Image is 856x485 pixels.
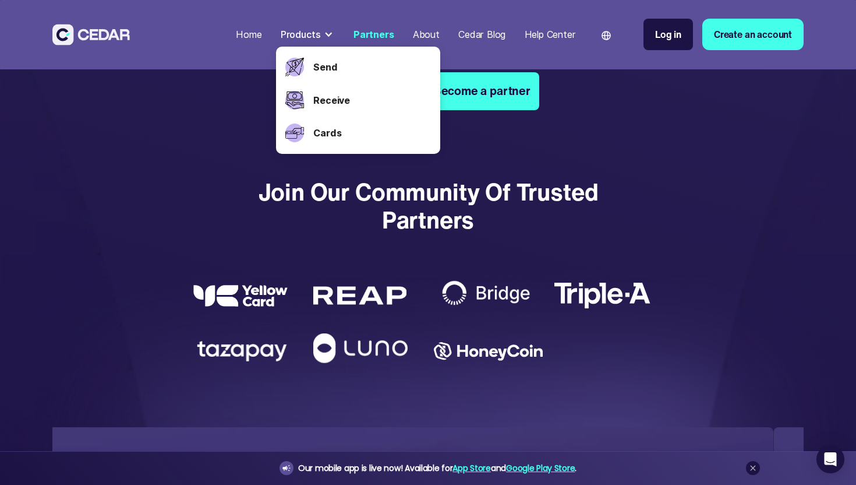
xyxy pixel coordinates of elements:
div: Products [281,27,321,41]
a: Cedar Blog [454,22,510,47]
img: world icon [602,31,611,40]
div: Partners [353,27,394,41]
div: Cedar Blog [458,27,505,41]
a: Home [231,22,266,47]
img: Bridge logo [434,269,543,317]
div: Home [236,27,261,41]
a: Cards [313,126,431,140]
a: About [408,22,444,47]
div: Products [276,23,339,46]
a: Become a partner [425,72,539,110]
img: TripleA logo [554,283,650,308]
div: Open Intercom Messenger [816,445,844,473]
a: Google Play Store [506,462,575,474]
a: Log in [643,19,693,50]
div: Join our community of trusted partners [217,178,639,234]
a: Receive [313,93,431,107]
div: About [413,27,440,41]
img: announcement [282,463,291,473]
nav: Products [276,47,440,154]
img: REAP logo [313,286,406,305]
div: Help Center [525,27,576,41]
div: Our mobile app is live now! Available for and . [298,461,576,476]
img: Luno logo [313,333,408,363]
a: Help Center [520,22,581,47]
img: yellow card logo [193,285,288,307]
a: Send [313,60,431,74]
a: App Store [452,462,490,474]
a: Create an account [702,19,804,50]
img: Tazapay partner logo [193,337,291,365]
img: Honeycoin logo [434,342,543,361]
div: Log in [655,27,681,41]
a: Partners [349,22,399,47]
